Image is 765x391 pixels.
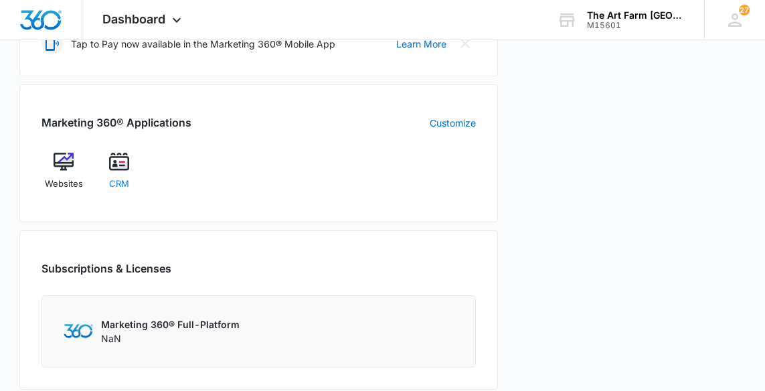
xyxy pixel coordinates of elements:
span: Dashboard [102,12,165,26]
span: Websites [45,177,83,191]
span: CRM [109,177,129,191]
a: CRM [97,152,142,200]
p: Tap to Pay now available in the Marketing 360® Mobile App [71,37,335,51]
div: account name [587,10,685,21]
p: Marketing 360® Full-Platform [101,317,240,331]
button: Close [454,33,476,54]
div: notifications count [739,5,750,15]
a: Customize [430,116,476,130]
h2: Marketing 360® Applications [41,114,191,131]
a: Learn More [396,37,446,51]
img: Marketing 360 Logo [64,324,93,338]
div: NaN [101,317,240,345]
a: Websites [41,152,86,200]
span: 27 [739,5,750,15]
h2: Subscriptions & Licenses [41,260,171,277]
div: account id [587,21,685,30]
